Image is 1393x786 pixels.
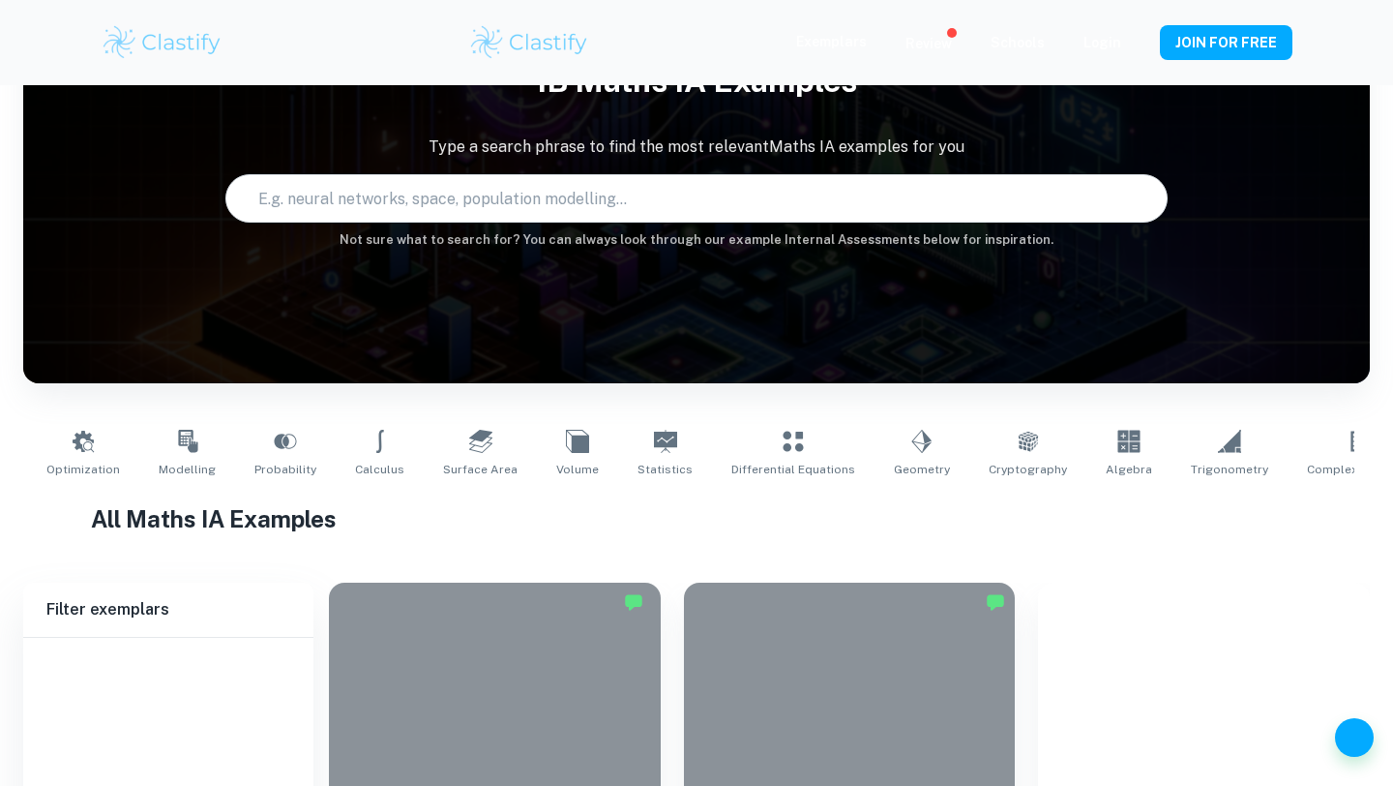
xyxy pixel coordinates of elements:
[23,230,1370,250] h6: Not sure what to search for? You can always look through our example Internal Assessments below f...
[23,136,1370,159] p: Type a search phrase to find the most relevant Maths IA examples for you
[624,592,643,612] img: Marked
[905,33,952,54] p: Review
[1160,25,1292,60] button: JOIN FOR FREE
[254,461,316,478] span: Probability
[355,461,404,478] span: Calculus
[1335,718,1374,757] button: Help and Feedback
[556,461,599,478] span: Volume
[1191,461,1268,478] span: Trigonometry
[1106,461,1152,478] span: Algebra
[991,35,1045,50] a: Schools
[226,171,1130,226] input: E.g. neural networks, space, population modelling...
[986,592,1005,612] img: Marked
[91,501,1303,536] h1: All Maths IA Examples
[23,583,313,637] h6: Filter exemplars
[468,23,591,62] img: Clastify logo
[159,461,216,478] span: Modelling
[1083,35,1121,50] a: Login
[1138,191,1153,206] button: Search
[796,31,867,52] p: Exemplars
[443,461,518,478] span: Surface Area
[637,461,693,478] span: Statistics
[989,461,1067,478] span: Cryptography
[46,461,120,478] span: Optimization
[894,461,950,478] span: Geometry
[101,23,223,62] img: Clastify logo
[731,461,855,478] span: Differential Equations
